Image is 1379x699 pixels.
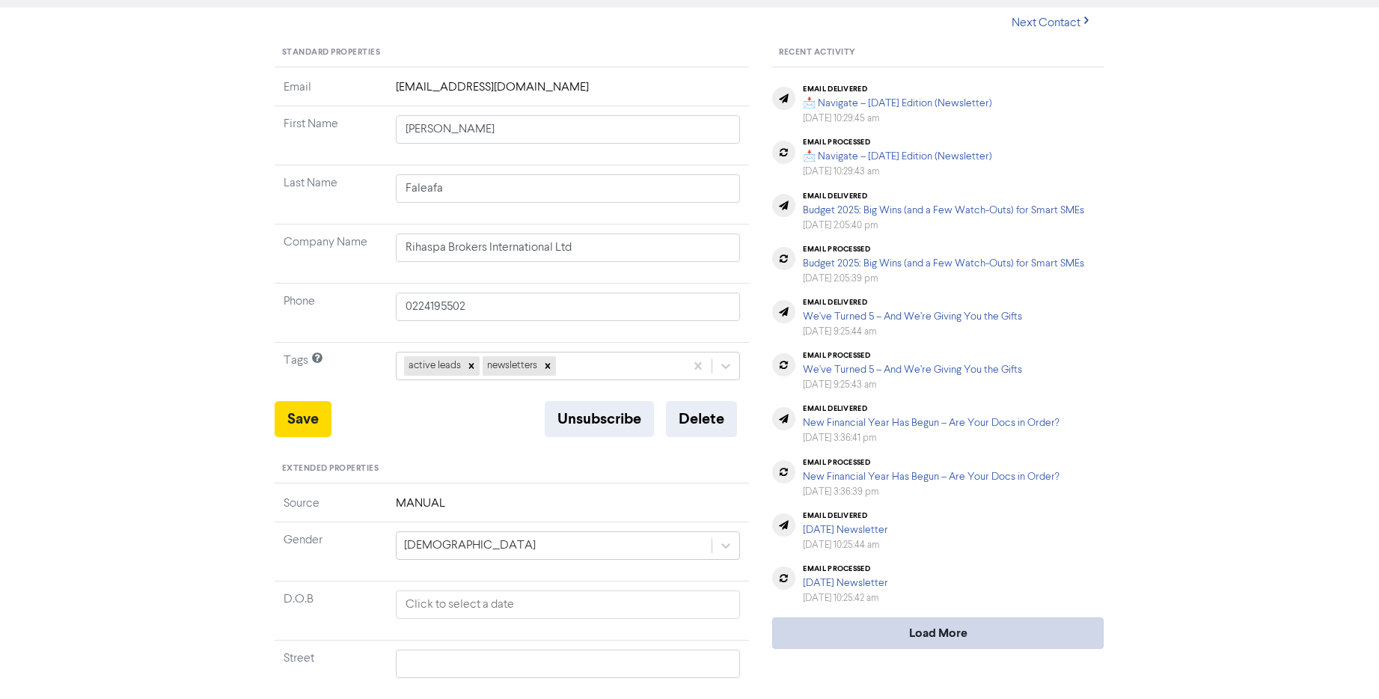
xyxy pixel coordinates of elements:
button: Unsubscribe [545,401,654,437]
div: [DATE] 2:05:39 pm [803,272,1084,286]
a: Budget 2025: Big Wins (and a Few Watch-Outs) for Smart SMEs [803,205,1084,216]
div: [DEMOGRAPHIC_DATA] [404,537,536,555]
a: 📩 Navigate – [DATE] Edition (Newsletter) [803,151,992,162]
div: [DATE] 10:29:45 am [803,112,992,126]
div: [DATE] 9:25:43 am [803,378,1022,392]
button: Save [275,401,331,437]
div: [DATE] 3:36:41 pm [803,431,1060,445]
input: Click to select a date [396,590,741,619]
td: Source [275,495,387,522]
button: Load More [772,617,1104,649]
iframe: Chat Widget [1304,627,1379,699]
div: email delivered [803,192,1084,201]
div: newsletters [483,356,539,376]
div: Standard Properties [275,39,750,67]
td: Phone [275,284,387,343]
a: New Financial Year Has Begun – Are Your Docs in Order? [803,471,1060,482]
div: email delivered [803,85,992,94]
td: Gender [275,522,387,581]
td: D.O.B [275,581,387,640]
td: Company Name [275,225,387,284]
div: email processed [803,351,1022,360]
a: [DATE] Newsletter [803,525,888,535]
div: Extended Properties [275,455,750,483]
a: 📩 Navigate – [DATE] Edition (Newsletter) [803,98,992,109]
div: email processed [803,458,1060,467]
td: Email [275,79,387,106]
div: [DATE] 2:05:40 pm [803,219,1084,233]
a: [DATE] Newsletter [803,578,888,588]
button: Next Contact [999,7,1105,39]
div: email processed [803,245,1084,254]
div: Recent Activity [771,39,1104,67]
div: email delivered [803,404,1060,413]
div: [DATE] 3:36:39 pm [803,485,1060,499]
div: active leads [404,356,463,376]
div: email delivered [803,511,888,520]
a: We've Turned 5 – And We’re Giving You the Gifts [803,364,1022,375]
div: email processed [803,564,888,573]
div: [DATE] 10:29:43 am [803,165,992,179]
td: Last Name [275,165,387,225]
td: MANUAL [387,495,750,522]
td: [EMAIL_ADDRESS][DOMAIN_NAME] [387,79,750,106]
div: email delivered [803,298,1022,307]
td: First Name [275,106,387,165]
a: We've Turned 5 – And We’re Giving You the Gifts [803,311,1022,322]
div: [DATE] 10:25:42 am [803,591,888,605]
td: Tags [275,343,387,402]
a: Budget 2025: Big Wins (and a Few Watch-Outs) for Smart SMEs [803,258,1084,269]
td: Street [275,640,387,699]
a: New Financial Year Has Begun – Are Your Docs in Order? [803,418,1060,428]
div: [DATE] 10:25:44 am [803,538,888,552]
div: email processed [803,138,992,147]
div: [DATE] 9:25:44 am [803,325,1022,339]
button: Delete [666,401,737,437]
